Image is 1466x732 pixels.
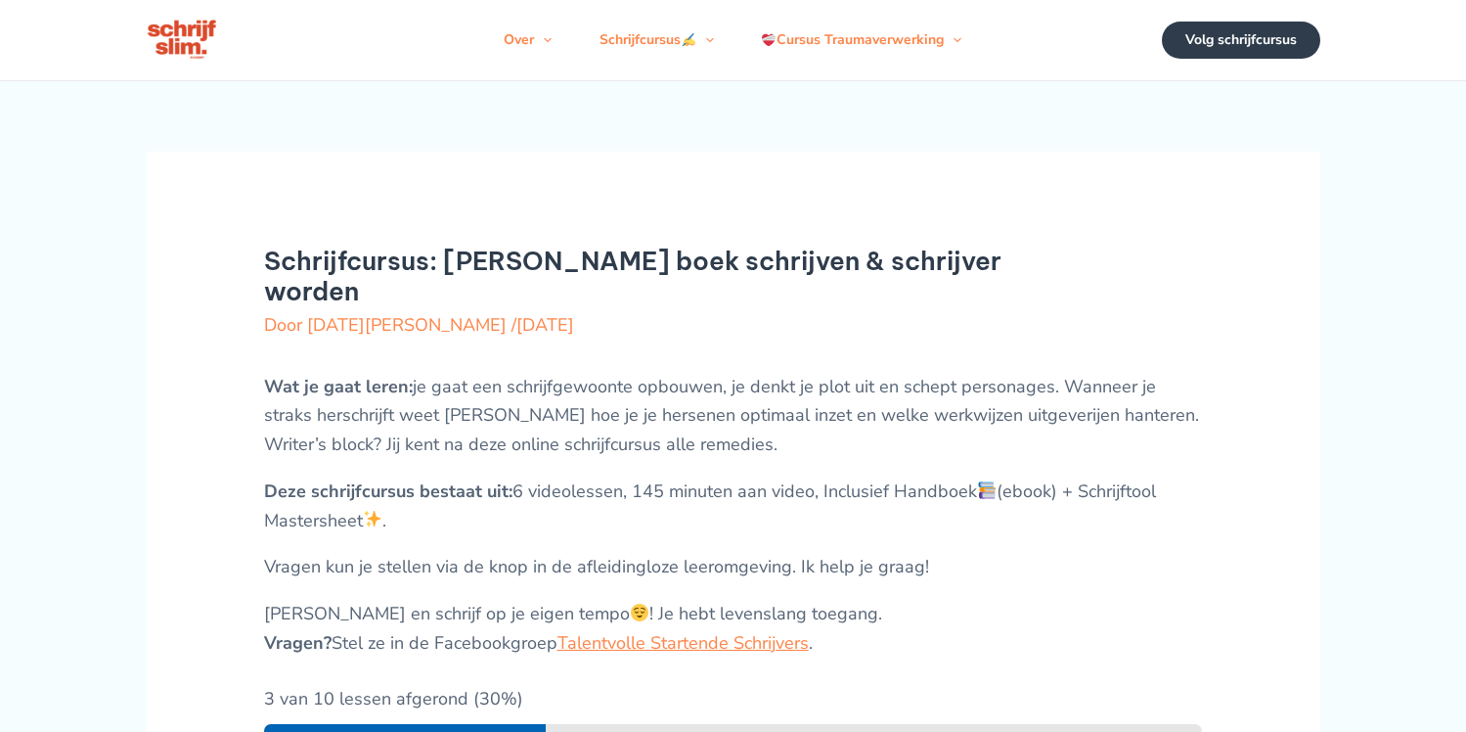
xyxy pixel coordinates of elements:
[944,11,961,69] span: Menu schakelen
[557,631,809,655] a: Talentvolle Startende Schrijvers
[682,33,695,47] img: ✍️
[264,312,1203,338] div: Door /
[534,11,552,69] span: Menu schakelen
[364,510,381,527] img: ✨
[480,11,575,69] a: OverMenu schakelen
[264,246,1056,306] h1: Schrijfcursus: [PERSON_NAME] boek schrijven & schrijver worden
[264,480,512,503] strong: Deze schrijfcursus bestaat uit:
[1162,22,1320,59] a: Volg schrijfcursus
[264,631,332,655] strong: Vragen?
[264,373,1203,460] p: je gaat een schrijfgewoonte opbouwen, je denkt je plot uit en schept personages. Wanneer je strak...
[264,375,413,398] strong: Wat je gaat leren:
[516,313,574,337] span: [DATE]
[264,600,1203,658] p: [PERSON_NAME] en schrijf op je eigen tempo ! Je hebt levenslang toegang. Stel ze in de Facebookgr...
[737,11,985,69] a: Cursus TraumaverwerkingMenu schakelen
[762,33,776,47] img: ❤️‍🩹
[576,11,737,69] a: SchrijfcursusMenu schakelen
[264,553,1203,582] p: Vragen kun je stellen via de knop in de afleidingloze leeromgeving. Ik help je graag!
[696,11,714,69] span: Menu schakelen
[480,11,985,69] nav: Navigatie op de site: Menu
[147,18,219,63] img: schrijfcursus schrijfslim academy
[307,313,507,337] span: [DATE][PERSON_NAME]
[307,313,511,337] a: [DATE][PERSON_NAME]
[978,481,996,499] img: 📚
[264,685,1203,714] div: 3 van 10 lessen afgerond (30%)
[631,604,648,621] img: 😌
[264,478,1203,535] p: 6 videolessen, 145 minuten aan video, Inclusief Handboek (ebook) + Schrijftool Mastersheet .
